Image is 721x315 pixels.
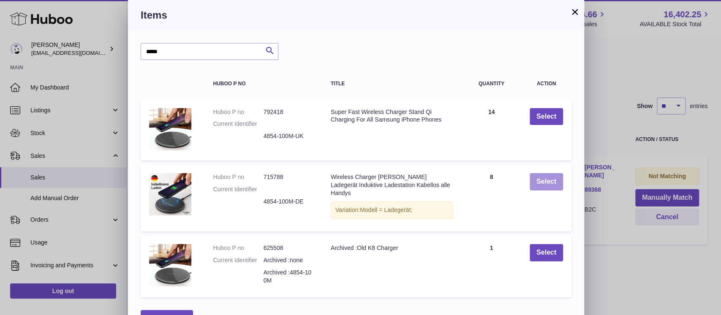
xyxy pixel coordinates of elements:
dd: 625508 [264,244,314,252]
dt: Current Identifier [213,120,263,128]
td: 14 [462,100,521,161]
button: Select [530,244,563,261]
dt: Current Identifier [213,185,263,193]
td: 1 [462,236,521,297]
img: Wireless Charger Qi SCHNELL Ladegerät Induktive Ladestation Kabellos alle Handys [149,173,191,215]
th: Action [521,73,571,95]
img: Archived :Old K8 Charger [149,244,191,286]
dd: Archived :none [264,256,314,264]
th: Title [322,73,462,95]
span: Modell = Ladegerät; [360,206,412,213]
dd: 4854-100M-UK [264,132,314,140]
div: Super Fast Wireless Charger Stand Qi Charging For All Samsung iPhone Phones [331,108,453,124]
button: × [570,7,580,17]
dt: Huboo P no [213,108,263,116]
th: Quantity [462,73,521,95]
div: Variation: [331,201,453,219]
div: Wireless Charger [PERSON_NAME] Ladegerät Induktive Ladestation Kabellos alle Handys [331,173,453,197]
dt: Current Identifier [213,256,263,264]
dd: Archived :4854-100M [264,269,314,285]
th: Huboo P no [204,73,322,95]
dt: Huboo P no [213,244,263,252]
td: 8 [462,165,521,231]
button: Select [530,108,563,125]
h3: Items [141,8,571,22]
button: Select [530,173,563,190]
img: Super Fast Wireless Charger Stand Qi Charging For All Samsung iPhone Phones [149,108,191,150]
dd: 792418 [264,108,314,116]
div: Archived :Old K8 Charger [331,244,453,252]
dd: 4854-100M-DE [264,198,314,206]
dt: Huboo P no [213,173,263,181]
dd: 715788 [264,173,314,181]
